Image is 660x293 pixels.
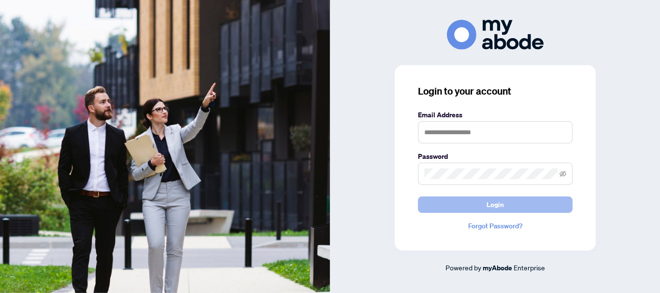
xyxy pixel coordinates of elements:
label: Password [418,151,573,162]
span: Login [487,197,504,212]
button: Login [418,196,573,213]
img: ma-logo [447,20,544,49]
a: Forgot Password? [418,221,573,231]
label: Email Address [418,110,573,120]
span: Powered by [445,263,481,272]
h3: Login to your account [418,84,573,98]
span: Enterprise [514,263,545,272]
span: eye-invisible [560,170,566,177]
a: myAbode [483,263,512,273]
